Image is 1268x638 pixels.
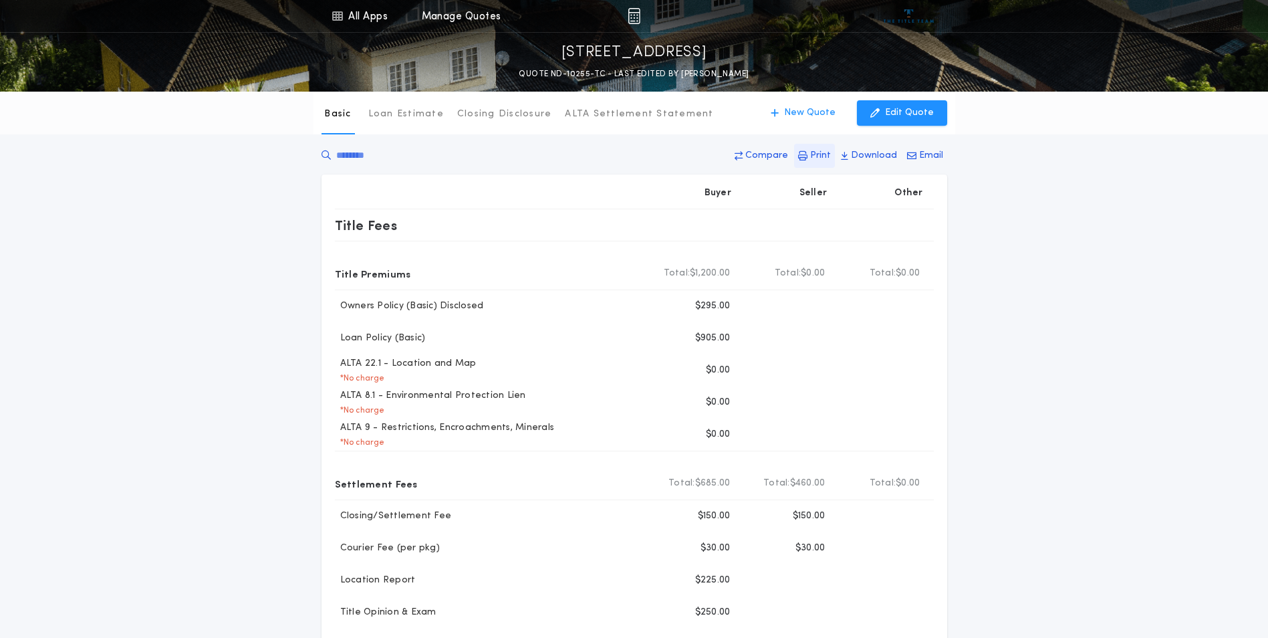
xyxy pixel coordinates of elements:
[896,477,920,490] span: $0.00
[565,108,713,121] p: ALTA Settlement Statement
[668,477,695,490] b: Total:
[335,215,398,236] p: Title Fees
[561,42,707,64] p: [STREET_ADDRESS]
[763,477,790,490] b: Total:
[706,396,730,409] p: $0.00
[745,149,788,163] p: Compare
[857,100,947,126] button: Edit Quote
[799,187,828,200] p: Seller
[335,263,411,284] p: Title Premiums
[335,437,385,448] p: * No charge
[695,606,731,619] p: $250.00
[690,267,730,280] span: $1,200.00
[664,267,690,280] b: Total:
[795,542,826,555] p: $30.00
[698,510,731,523] p: $150.00
[335,510,452,523] p: Closing/Settlement Fee
[335,300,484,313] p: Owners Policy (Basic) Disclosed
[896,267,920,280] span: $0.00
[335,389,526,403] p: ALTA 8.1 - Environmental Protection Lien
[695,300,731,313] p: $295.00
[335,405,385,416] p: * No charge
[705,187,731,200] p: Buyer
[784,106,836,120] p: New Quote
[701,542,731,555] p: $30.00
[706,428,730,441] p: $0.00
[837,144,901,168] button: Download
[457,108,552,121] p: Closing Disclosure
[757,100,849,126] button: New Quote
[706,364,730,377] p: $0.00
[801,267,825,280] span: $0.00
[695,332,731,345] p: $905.00
[335,421,555,435] p: ALTA 9 - Restrictions, Encroachments, Minerals
[919,149,943,163] p: Email
[695,477,731,490] span: $685.00
[335,606,436,619] p: Title Opinion & Exam
[731,144,792,168] button: Compare
[335,373,385,384] p: * No charge
[790,477,826,490] span: $460.00
[775,267,801,280] b: Total:
[335,332,426,345] p: Loan Policy (Basic)
[884,9,934,23] img: vs-icon
[810,149,831,163] p: Print
[894,187,922,200] p: Other
[851,149,897,163] p: Download
[870,267,896,280] b: Total:
[903,144,947,168] button: Email
[885,106,934,120] p: Edit Quote
[519,68,749,81] p: QUOTE ND-10255-TC - LAST EDITED BY [PERSON_NAME]
[335,542,440,555] p: Courier Fee (per pkg)
[793,510,826,523] p: $150.00
[695,574,731,587] p: $225.00
[335,473,418,494] p: Settlement Fees
[870,477,896,490] b: Total:
[368,108,444,121] p: Loan Estimate
[335,574,416,587] p: Location Report
[794,144,835,168] button: Print
[335,357,477,370] p: ALTA 22.1 - Location and Map
[628,8,640,24] img: img
[324,108,351,121] p: Basic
